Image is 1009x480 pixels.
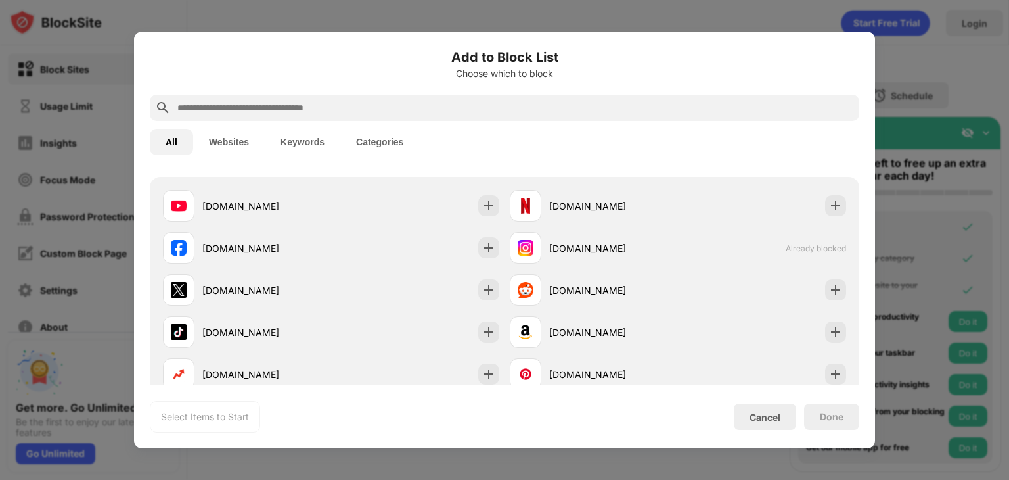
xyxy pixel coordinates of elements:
[202,283,331,297] div: [DOMAIN_NAME]
[171,366,187,382] img: favicons
[518,324,533,340] img: favicons
[549,325,678,339] div: [DOMAIN_NAME]
[786,243,846,253] span: Already blocked
[150,68,859,79] div: Choose which to block
[202,241,331,255] div: [DOMAIN_NAME]
[193,129,265,155] button: Websites
[549,241,678,255] div: [DOMAIN_NAME]
[171,240,187,256] img: favicons
[750,412,780,423] div: Cancel
[161,410,249,423] div: Select Items to Start
[518,198,533,214] img: favicons
[549,368,678,381] div: [DOMAIN_NAME]
[150,129,193,155] button: All
[150,47,859,67] h6: Add to Block List
[171,324,187,340] img: favicons
[202,325,331,339] div: [DOMAIN_NAME]
[518,282,533,298] img: favicons
[549,199,678,213] div: [DOMAIN_NAME]
[549,283,678,297] div: [DOMAIN_NAME]
[202,368,331,381] div: [DOMAIN_NAME]
[171,282,187,298] img: favicons
[518,240,533,256] img: favicons
[340,129,419,155] button: Categories
[155,100,171,116] img: search.svg
[518,366,533,382] img: favicons
[171,198,187,214] img: favicons
[265,129,340,155] button: Keywords
[820,412,843,422] div: Done
[202,199,331,213] div: [DOMAIN_NAME]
